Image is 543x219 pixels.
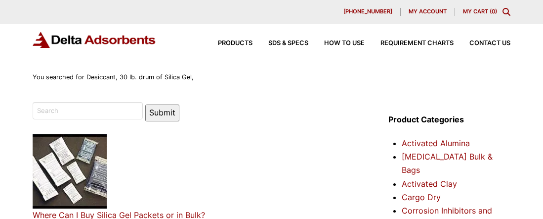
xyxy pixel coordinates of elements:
a: [PHONE_NUMBER] [335,8,401,16]
span: My account [409,9,447,14]
input: Search [33,102,143,119]
a: Activated Alumina [402,138,470,148]
span: Requirement Charts [380,40,454,47]
div: Toggle Modal Content [502,8,510,16]
h4: Product Categories [388,113,510,126]
a: How to Use [308,40,365,47]
a: My account [401,8,455,16]
span: Contact Us [469,40,510,47]
a: Cargo Dry [402,192,441,202]
a: [MEDICAL_DATA] Bulk & Bags [402,152,493,175]
img: Delta Adsorbents [33,32,156,48]
a: Activated Clay [402,179,457,189]
span: You searched for Desiccant, 30 lb. drum of Silica Gel, [33,73,194,81]
a: Requirement Charts [365,40,454,47]
a: SDS & SPECS [252,40,308,47]
a: Contact Us [454,40,510,47]
a: Products [202,40,252,47]
span: [PHONE_NUMBER] [343,9,392,14]
span: How to Use [324,40,365,47]
a: My Cart (0) [463,8,497,15]
button: Submit [145,105,179,121]
span: 0 [492,8,495,15]
span: SDS & SPECS [268,40,308,47]
span: Products [218,40,252,47]
img: Pillow Paks [33,134,107,209]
